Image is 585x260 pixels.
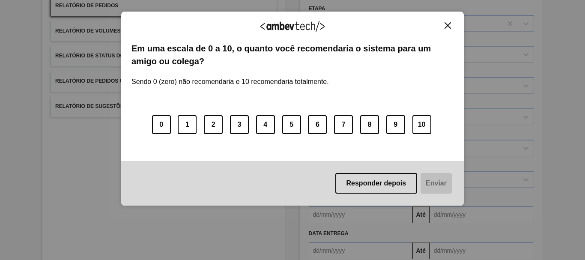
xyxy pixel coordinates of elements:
[386,115,405,134] button: 9
[412,115,431,134] button: 10
[334,115,353,134] button: 7
[256,115,275,134] button: 4
[308,115,327,134] button: 6
[282,115,301,134] button: 5
[131,42,454,68] label: Em uma escala de 0 a 10, o quanto você recomendaria o sistema para um amigo ou colega?
[152,115,171,134] button: 0
[260,21,325,32] img: Logo Ambevtech
[360,115,379,134] button: 8
[335,173,418,194] button: Responder depois
[445,22,451,29] img: Close
[204,115,223,134] button: 2
[230,115,249,134] button: 3
[442,22,454,29] button: Close
[131,68,329,86] label: Sendo 0 (zero) não recomendaria e 10 recomendaria totalmente.
[178,115,197,134] button: 1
